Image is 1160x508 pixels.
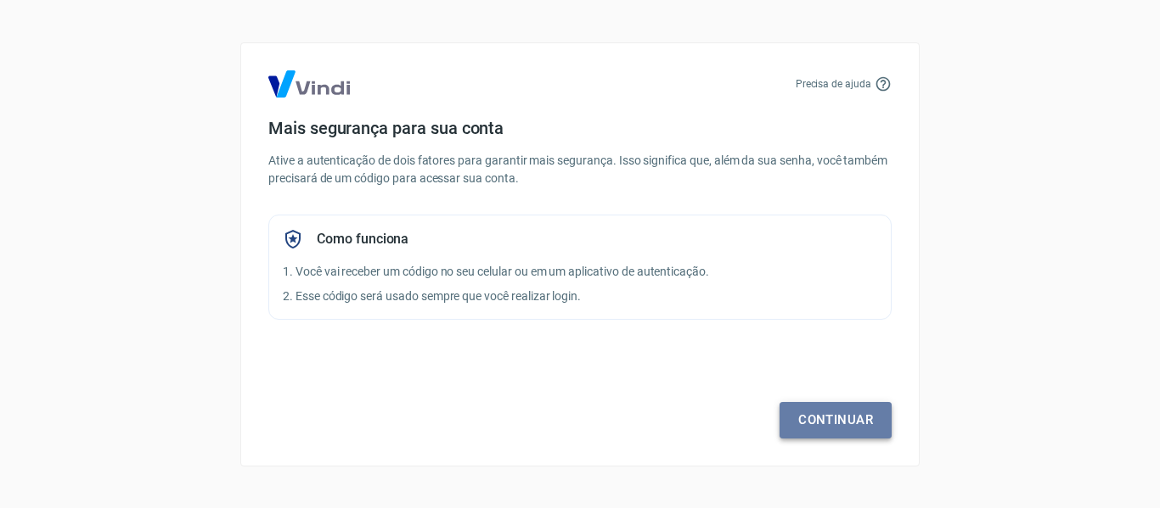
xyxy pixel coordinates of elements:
a: Continuar [780,402,892,438]
h4: Mais segurança para sua conta [268,118,892,138]
p: 1. Você vai receber um código no seu celular ou em um aplicativo de autenticação. [283,263,877,281]
p: 2. Esse código será usado sempre que você realizar login. [283,287,877,305]
p: Precisa de ajuda [796,76,871,92]
p: Ative a autenticação de dois fatores para garantir mais segurança. Isso significa que, além da su... [268,152,892,187]
h5: Como funciona [317,231,408,248]
img: Logo Vind [268,70,350,98]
